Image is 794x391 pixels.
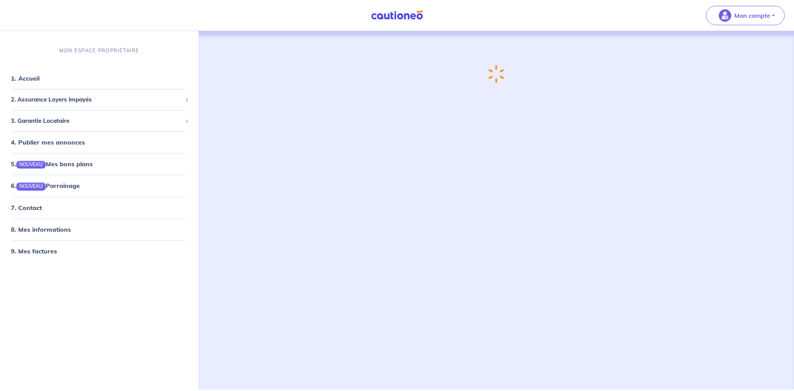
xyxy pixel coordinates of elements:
div: 3. Garantie Locataire [3,114,195,129]
button: illu_account_valid_menu.svgMon compte [706,6,785,25]
div: 6.NOUVEAUParrainage [3,178,195,193]
img: Cautioneo [368,10,426,20]
a: 5.NOUVEAUMes bons plans [11,160,93,168]
div: 8. Mes informations [3,221,195,237]
p: Mon compte [734,11,770,20]
img: loading-spinner [488,65,504,83]
div: 7. Contact [3,200,195,215]
a: 4. Publier mes annonces [11,138,85,146]
a: 6.NOUVEAUParrainage [11,182,80,189]
img: illu_account_valid_menu.svg [719,9,731,22]
a: 8. Mes informations [11,225,71,233]
a: 9. Mes factures [11,247,57,255]
div: 2. Assurance Loyers Impayés [3,92,195,107]
span: 2. Assurance Loyers Impayés [11,95,182,104]
div: 5.NOUVEAUMes bons plans [3,156,195,172]
p: MON ESPACE PROPRIÉTAIRE [59,47,139,54]
div: 9. Mes factures [3,243,195,258]
a: 7. Contact [11,203,42,211]
span: 3. Garantie Locataire [11,117,182,126]
div: 1. Accueil [3,71,195,86]
div: 4. Publier mes annonces [3,134,195,150]
a: 1. Accueil [11,74,40,82]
